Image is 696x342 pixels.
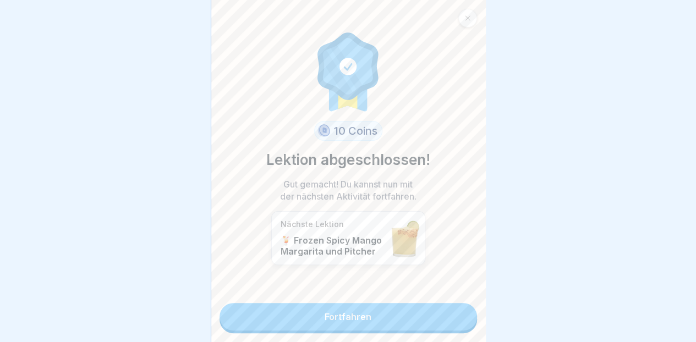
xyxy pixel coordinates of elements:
[266,150,430,170] p: Lektion abgeschlossen!
[281,235,384,257] p: 🍹 Frozen Spicy Mango Margarita und Pitcher
[316,123,332,139] img: coin.svg
[311,30,385,112] img: completion.svg
[220,303,477,330] a: Fortfahren
[277,178,420,202] p: Gut gemacht! Du kannst nun mit der nächsten Aktivität fortfahren.
[281,219,384,229] p: Nächste Lektion
[314,121,382,141] div: 10 Coins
